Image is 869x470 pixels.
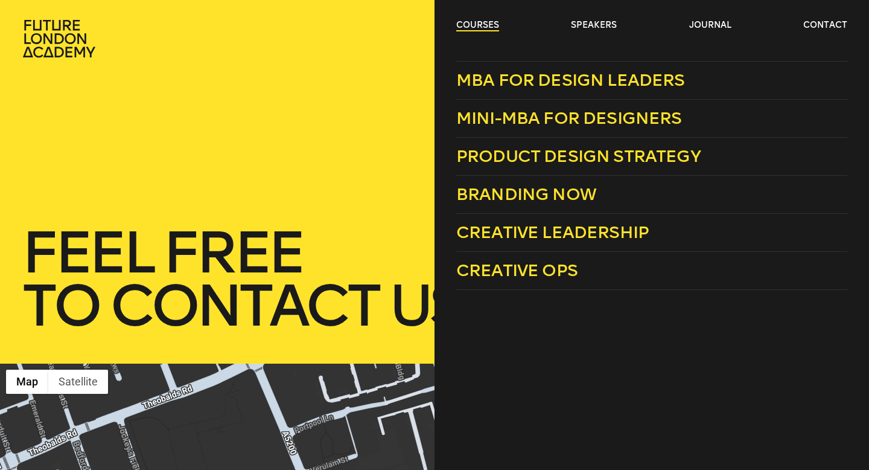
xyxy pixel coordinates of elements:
a: MBA for Design Leaders [456,61,847,100]
span: MBA for Design Leaders [456,70,685,90]
a: speakers [571,19,617,31]
a: contact [803,19,847,31]
a: Mini-MBA for Designers [456,100,847,138]
a: courses [456,19,499,31]
span: Creative Leadership [456,222,649,242]
a: Branding Now [456,176,847,214]
a: Product Design Strategy [456,138,847,176]
span: Product Design Strategy [456,146,701,166]
span: Creative Ops [456,260,578,280]
a: journal [689,19,731,31]
span: Mini-MBA for Designers [456,108,682,128]
a: Creative Ops [456,252,847,290]
a: Creative Leadership [456,214,847,252]
span: Branding Now [456,184,596,204]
